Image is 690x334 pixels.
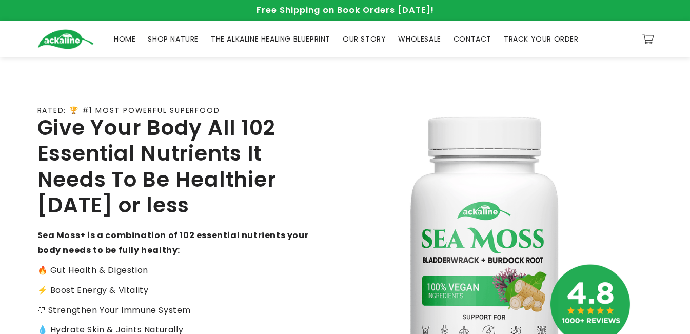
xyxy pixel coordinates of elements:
p: ⚡️ Boost Energy & Vitality [37,283,309,298]
span: Free Shipping on Book Orders [DATE]! [257,4,434,16]
span: WHOLESALE [398,34,441,44]
p: 🔥 Gut Health & Digestion [37,263,309,278]
a: SHOP NATURE [142,28,205,50]
a: TRACK YOUR ORDER [498,28,585,50]
a: THE ALKALINE HEALING BLUEPRINT [205,28,337,50]
span: HOME [114,34,135,44]
strong: Sea Moss+ is a combination of 102 essential nutrients your body needs to be fully healthy: [37,229,309,256]
span: OUR STORY [343,34,386,44]
p: RATED: 🏆 #1 MOST POWERFUL SUPERFOOD [37,106,220,115]
span: TRACK YOUR ORDER [504,34,579,44]
p: 🛡 Strengthen Your Immune System [37,303,309,318]
a: OUR STORY [337,28,392,50]
h2: Give Your Body All 102 Essential Nutrients It Needs To Be Healthier [DATE] or less [37,115,309,219]
img: Ackaline [37,29,94,49]
a: HOME [108,28,142,50]
a: WHOLESALE [392,28,447,50]
a: CONTACT [447,28,498,50]
span: CONTACT [454,34,491,44]
span: SHOP NATURE [148,34,199,44]
span: THE ALKALINE HEALING BLUEPRINT [211,34,330,44]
